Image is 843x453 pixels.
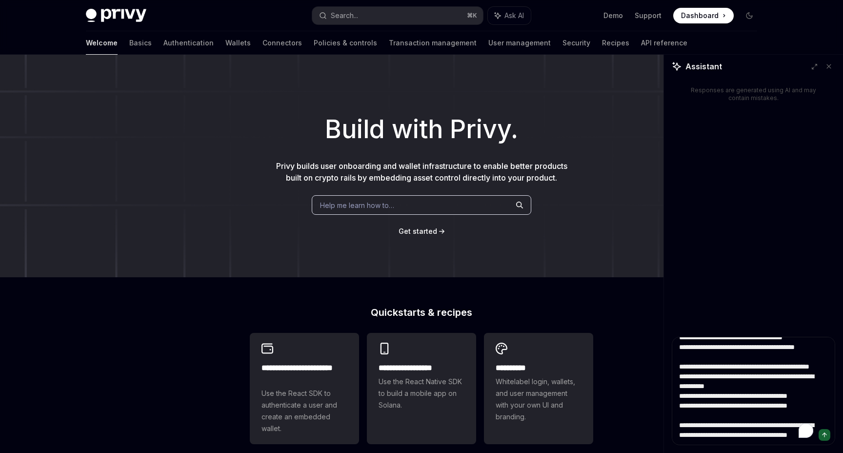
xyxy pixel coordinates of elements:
div: Responses are generated using AI and may contain mistakes. [687,86,820,102]
div: Search... [331,10,358,21]
button: Toggle dark mode [742,8,757,23]
button: Search...⌘K [312,7,483,24]
a: Welcome [86,31,118,55]
button: Ask AI [488,7,531,24]
button: Send message [819,429,830,441]
span: Whitelabel login, wallets, and user management with your own UI and branding. [496,376,582,423]
a: Basics [129,31,152,55]
span: Dashboard [681,11,719,21]
span: Help me learn how to… [320,200,394,210]
h2: Quickstarts & recipes [250,308,593,317]
a: Connectors [262,31,302,55]
a: Authentication [163,31,214,55]
a: Demo [603,11,623,21]
span: Use the React SDK to authenticate a user and create an embedded wallet. [261,388,347,434]
a: **** *****Whitelabel login, wallets, and user management with your own UI and branding. [484,333,593,444]
a: Transaction management [389,31,477,55]
a: API reference [641,31,687,55]
a: Get started [399,226,437,236]
a: Support [635,11,662,21]
span: Ask AI [504,11,524,21]
a: Security [562,31,590,55]
a: Wallets [225,31,251,55]
span: Use the React Native SDK to build a mobile app on Solana. [379,376,464,411]
span: Assistant [685,61,722,72]
h1: Build with Privy. [16,110,827,148]
a: Policies & controls [314,31,377,55]
a: Recipes [602,31,629,55]
span: Get started [399,227,437,235]
textarea: To enrich screen reader interactions, please activate Accessibility in Grammarly extension settings [672,337,835,445]
span: ⌘ K [467,12,477,20]
a: Dashboard [673,8,734,23]
a: **** **** **** ***Use the React Native SDK to build a mobile app on Solana. [367,333,476,444]
span: Privy builds user onboarding and wallet infrastructure to enable better products built on crypto ... [276,161,567,183]
img: dark logo [86,9,146,22]
a: User management [488,31,551,55]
